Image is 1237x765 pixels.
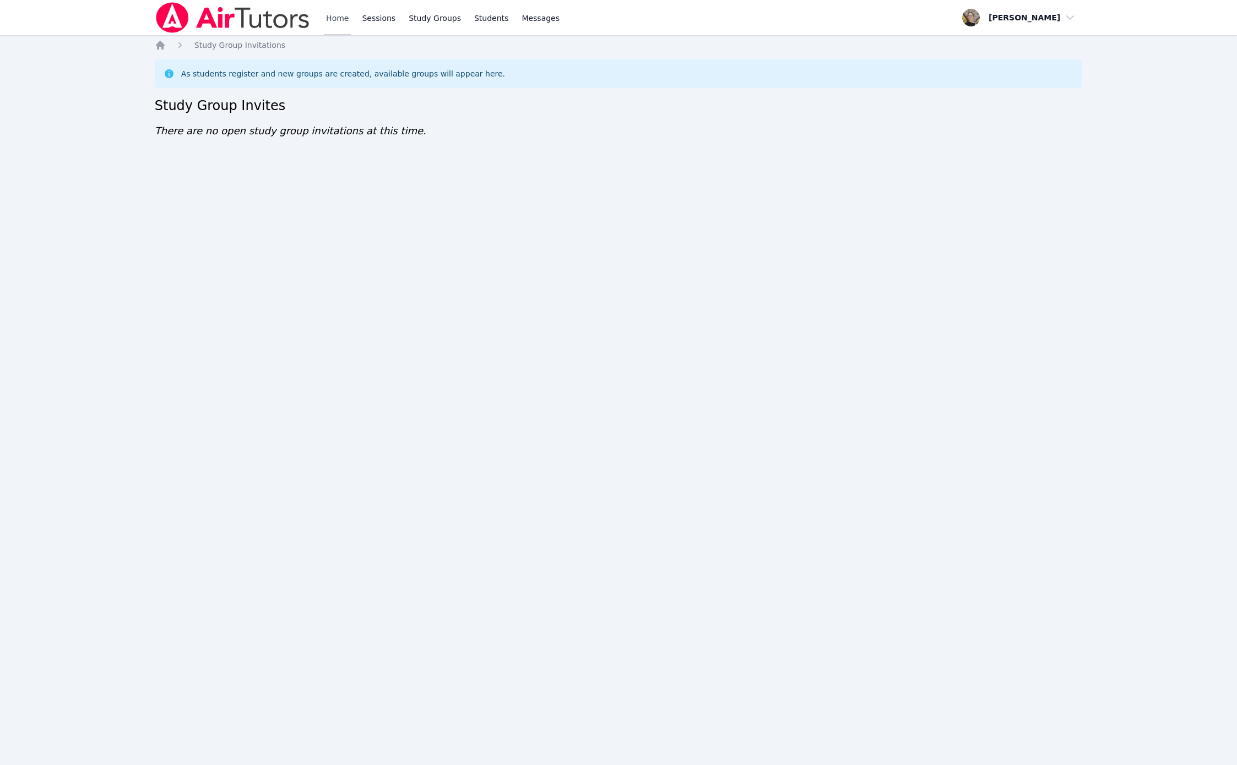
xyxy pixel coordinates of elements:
span: Study Group Invitations [194,41,285,50]
nav: Breadcrumb [155,40,1083,51]
img: Air Tutors [155,2,311,33]
a: Study Group Invitations [194,40,285,51]
div: As students register and new groups are created, available groups will appear here. [181,68,505,79]
h2: Study Group Invites [155,97,1083,114]
span: Messages [522,13,560,24]
span: There are no open study group invitations at this time. [155,125,426,136]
